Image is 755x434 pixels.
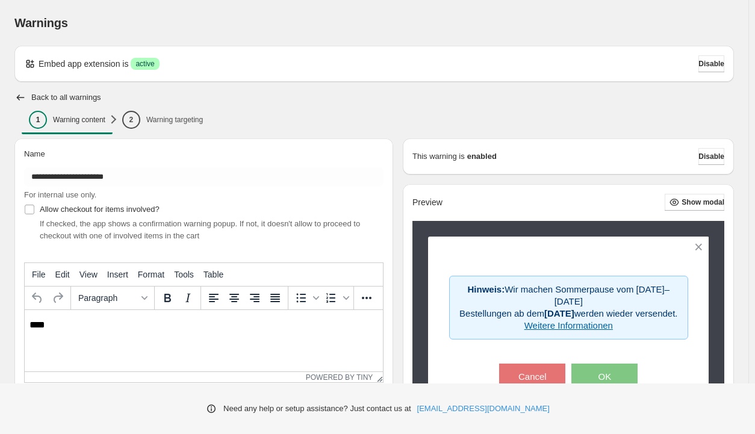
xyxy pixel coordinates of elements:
a: [EMAIL_ADDRESS][DOMAIN_NAME] [417,403,550,415]
button: Show modal [665,194,724,211]
h2: Back to all warnings [31,93,101,102]
strong: Hinweis: [467,284,505,294]
span: Disable [698,59,724,69]
p: Warning content [53,115,105,125]
button: Align left [204,288,224,308]
span: Edit [55,270,70,279]
strong: enabled [467,150,497,163]
div: 2 [122,111,140,129]
span: Disable [698,152,724,161]
span: For internal use only. [24,190,96,199]
a: Weitere Informationen [524,320,613,330]
button: Align right [244,288,265,308]
p: Embed app extension is [39,58,128,70]
span: Show modal [682,197,724,207]
button: Align center [224,288,244,308]
iframe: Rich Text Area [25,310,383,371]
span: View [79,270,98,279]
button: More... [356,288,377,308]
span: Tools [174,270,194,279]
div: 1 [29,111,47,129]
div: Bullet list [291,288,321,308]
span: File [32,270,46,279]
span: If checked, the app shows a confirmation warning popup. If not, it doesn't allow to proceed to ch... [40,219,360,240]
span: active [135,59,154,69]
span: Allow checkout for items involved? [40,205,160,214]
button: Bold [157,288,178,308]
span: Name [24,149,45,158]
a: Powered by Tiny [306,373,373,382]
div: Resize [373,372,383,382]
button: Formats [73,288,152,308]
button: Cancel [499,364,565,390]
p: This warning is [412,150,465,163]
button: Disable [698,148,724,165]
div: Numbered list [321,288,351,308]
span: Insert [107,270,128,279]
button: Redo [48,288,68,308]
strong: [DATE] [544,308,574,318]
button: Italic [178,288,198,308]
span: Table [204,270,223,279]
span: Format [138,270,164,279]
span: Warnings [14,16,68,29]
button: Undo [27,288,48,308]
div: Wir machen Sommerpause vom [DATE]–[DATE] Bestellungen ab dem werden wieder versendet. [449,276,688,339]
button: Disable [698,55,724,72]
p: Warning targeting [146,115,203,125]
button: Justify [265,288,285,308]
span: Paragraph [78,293,137,303]
button: OK [571,364,638,390]
h2: Preview [412,197,443,208]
